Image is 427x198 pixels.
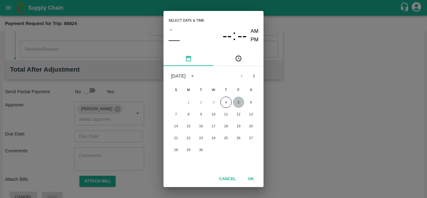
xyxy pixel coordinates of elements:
button: –– [168,33,180,46]
button: pick date [163,51,213,66]
span: Select date & time [168,16,204,25]
button: 28 [170,144,182,155]
button: 12 [233,109,244,120]
span: Thursday [220,84,232,96]
span: Friday [233,84,244,96]
button: 6 [245,97,257,108]
button: 11 [220,109,232,120]
button: 10 [208,109,219,120]
button: 17 [208,120,219,132]
button: -- [223,27,232,44]
button: 8 [183,109,194,120]
span: Sunday [170,84,182,96]
button: 4 [220,97,232,108]
button: 23 [195,132,207,144]
span: Saturday [245,84,257,96]
button: 9 [195,109,207,120]
span: – [170,25,172,33]
span: -- [238,28,247,44]
button: 29 [183,144,194,155]
div: [DATE] [171,73,186,79]
span: Tuesday [195,84,207,96]
button: 14 [170,120,182,132]
button: 15 [183,120,194,132]
button: 20 [245,120,257,132]
button: -- [238,27,247,44]
button: 7 [170,109,182,120]
button: – [168,25,173,33]
button: PM [251,36,259,44]
button: Cancel [217,174,239,185]
button: 25 [220,132,232,144]
button: 19 [233,120,244,132]
button: 27 [245,132,257,144]
span: Wednesday [208,84,219,96]
button: pick time [213,51,264,66]
button: 30 [195,144,207,155]
button: 16 [195,120,207,132]
button: 21 [170,132,182,144]
button: 26 [233,132,244,144]
button: Next month [248,70,260,82]
span: -- [223,28,232,44]
button: AM [251,27,259,36]
button: 22 [183,132,194,144]
span: : [232,27,236,44]
button: calendar view is open, switch to year view [188,71,198,81]
button: 13 [245,109,257,120]
span: Monday [183,84,194,96]
button: 18 [220,120,232,132]
button: OK [241,174,261,185]
button: 24 [208,132,219,144]
button: 5 [233,97,244,108]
